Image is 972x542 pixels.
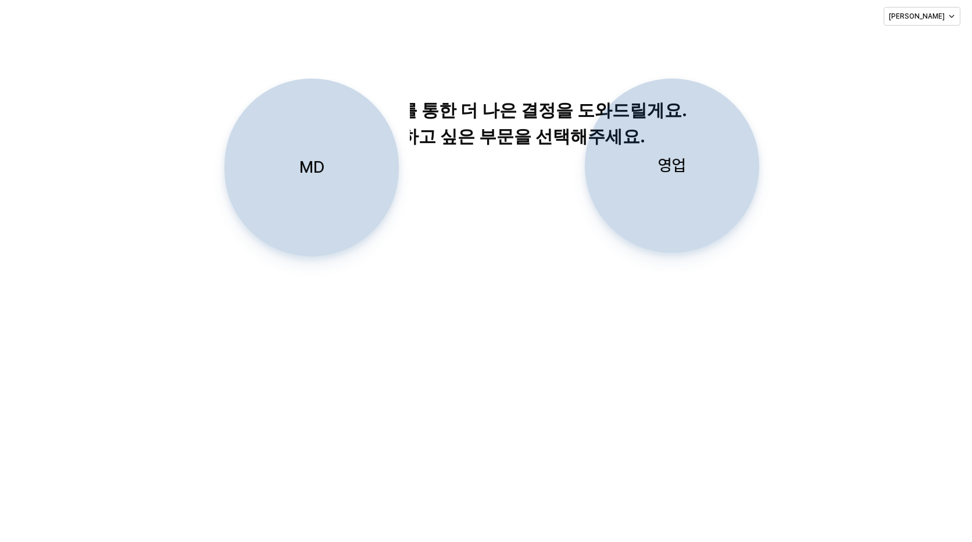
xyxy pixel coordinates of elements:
button: MD [224,79,399,256]
p: [PERSON_NAME] [889,12,945,21]
p: 영업 [658,155,686,176]
button: [PERSON_NAME] [884,7,960,26]
button: 영업 [585,79,759,253]
p: MD [299,156,324,178]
